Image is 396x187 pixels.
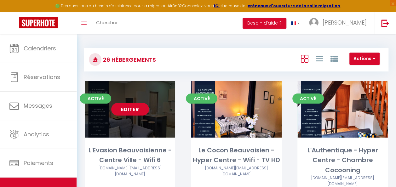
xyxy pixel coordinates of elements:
[304,12,375,34] a: ... [PERSON_NAME]
[85,165,175,177] div: Airbnb
[191,165,281,177] div: Airbnb
[248,3,340,8] a: créneaux d'ouverture de la salle migration
[24,130,49,138] span: Analytics
[24,102,52,110] span: Messages
[24,44,56,52] span: Calendriers
[309,18,319,27] img: ...
[323,19,367,26] span: [PERSON_NAME]
[5,3,24,21] button: Ouvrir le widget de chat LiveChat
[91,12,123,34] a: Chercher
[297,175,388,187] div: Airbnb
[214,3,220,8] a: ICI
[243,18,286,29] button: Besoin d'aide ?
[96,19,118,26] span: Chercher
[301,53,308,64] a: Vue en Box
[24,73,60,81] span: Réservations
[19,17,58,28] img: Super Booking
[381,19,389,27] img: logout
[191,145,281,165] div: Le Cocon Beauvaisien - Hyper Centre - Wifi - TV HD
[330,53,338,64] a: Vue par Groupe
[24,159,53,167] span: Paiements
[315,53,323,64] a: Vue en Liste
[186,93,217,104] span: Activé
[111,103,149,116] a: Editer
[85,145,175,165] div: L'Evasion Beauvaisienne - Centre Ville - Wifi 6
[349,53,380,65] button: Actions
[101,53,156,67] h3: 26 Hébergements
[292,93,324,104] span: Activé
[80,93,111,104] span: Activé
[297,145,388,175] div: L'Authentique - Hyper Centre - Chambre Cocooning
